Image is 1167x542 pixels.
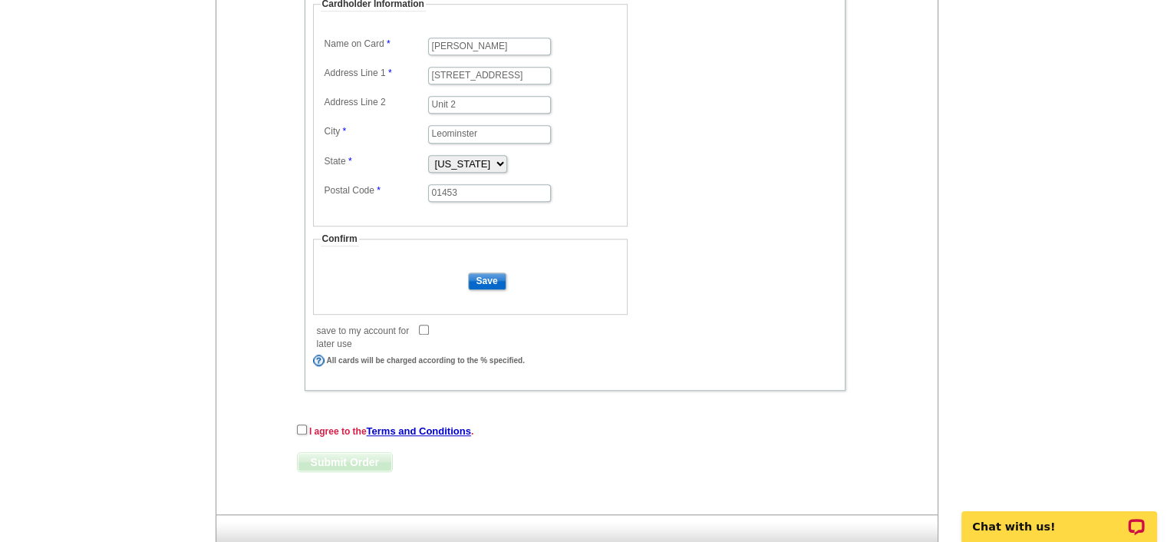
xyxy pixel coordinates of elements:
label: Name on Card [325,38,427,51]
legend: Confirm [321,233,359,246]
label: save to my account for later use [317,325,419,351]
a: Terms and Conditions [367,425,471,437]
label: Address Line 1 [325,67,427,80]
strong: I agree to the . [309,426,473,437]
div: All cards will be charged according to the % specified. [313,355,833,367]
label: City [325,125,427,138]
input: Save [468,273,506,290]
label: State [325,155,427,168]
iframe: LiveChat chat widget [951,494,1167,542]
label: Postal Code [325,184,427,197]
label: Address Line 2 [325,96,427,109]
span: Submit Order [298,453,392,471]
